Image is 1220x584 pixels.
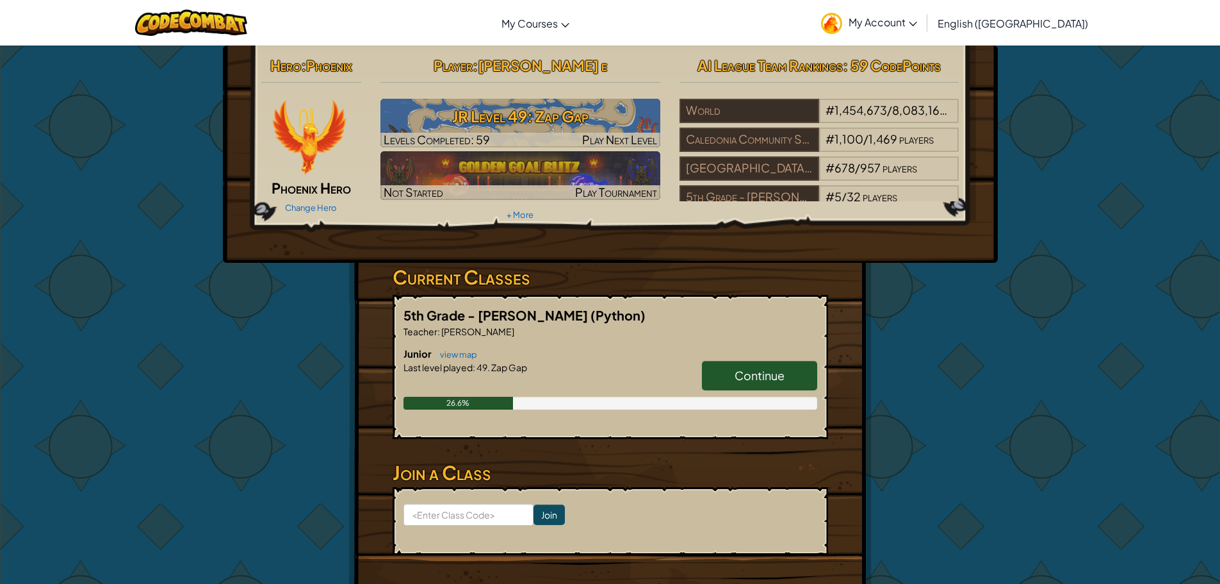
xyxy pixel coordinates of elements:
[679,128,819,152] div: Caledonia Community Schools
[826,131,834,146] span: #
[495,6,576,40] a: My Courses
[679,156,819,181] div: [GEOGRAPHIC_DATA][PERSON_NAME]
[380,99,660,147] img: JR Level 49: Zap Gap
[285,203,337,213] a: Change Hero
[393,458,828,487] h3: Join a Class
[863,131,868,146] span: /
[490,362,527,373] span: Zap Gap
[938,17,1088,30] span: English ([GEOGRAPHIC_DATA])
[270,99,347,176] img: Codecombat-Pets-Phoenix-01.png
[815,3,923,43] a: My Account
[507,210,533,220] a: + More
[501,17,558,30] span: My Courses
[826,103,834,117] span: #
[679,99,819,123] div: World
[931,6,1094,40] a: English ([GEOGRAPHIC_DATA])
[590,307,646,323] span: (Python)
[887,103,892,117] span: /
[679,169,959,183] a: [GEOGRAPHIC_DATA][PERSON_NAME]#678/957players
[434,56,473,74] span: Player
[892,103,947,117] span: 8,083,165
[384,132,490,147] span: Levels Completed: 59
[899,131,934,146] span: players
[847,189,861,204] span: 32
[306,56,352,74] span: Phoenix
[403,326,437,337] span: Teacher
[270,56,301,74] span: Hero
[434,349,477,360] a: view map
[821,13,842,34] img: avatar
[863,189,897,204] span: players
[582,132,657,147] span: Play Next Level
[679,197,959,212] a: 5th Grade - [PERSON_NAME]#5/32players
[473,362,475,373] span: :
[679,185,819,210] div: 5th Grade - [PERSON_NAME]
[843,56,941,74] span: : 59 CodePoints
[849,15,917,29] span: My Account
[868,131,897,146] span: 1,469
[380,151,660,200] img: Golden Goal
[735,368,785,383] span: Continue
[380,151,660,200] a: Not StartedPlay Tournament
[697,56,843,74] span: AI League Team Rankings
[575,185,657,199] span: Play Tournament
[533,505,565,525] input: Join
[301,56,306,74] span: :
[473,56,478,74] span: :
[403,347,434,360] span: Junior
[403,397,514,410] div: 26.6%
[679,111,959,126] a: World#1,454,673/8,083,165players
[403,307,590,323] span: 5th Grade - [PERSON_NAME]
[834,131,863,146] span: 1,100
[272,179,351,197] span: Phoenix Hero
[826,189,834,204] span: #
[478,56,607,74] span: [PERSON_NAME] e
[948,103,983,117] span: players
[842,189,847,204] span: /
[855,160,860,175] span: /
[826,160,834,175] span: #
[834,160,855,175] span: 678
[380,102,660,131] h3: JR Level 49: Zap Gap
[679,140,959,154] a: Caledonia Community Schools#1,100/1,469players
[393,263,828,292] h3: Current Classes
[403,504,533,526] input: <Enter Class Code>
[860,160,881,175] span: 957
[380,99,660,147] a: Play Next Level
[834,189,842,204] span: 5
[437,326,440,337] span: :
[135,10,247,36] img: CodeCombat logo
[834,103,887,117] span: 1,454,673
[384,185,443,199] span: Not Started
[403,362,473,373] span: Last level played
[475,362,490,373] span: 49.
[440,326,514,337] span: [PERSON_NAME]
[882,160,917,175] span: players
